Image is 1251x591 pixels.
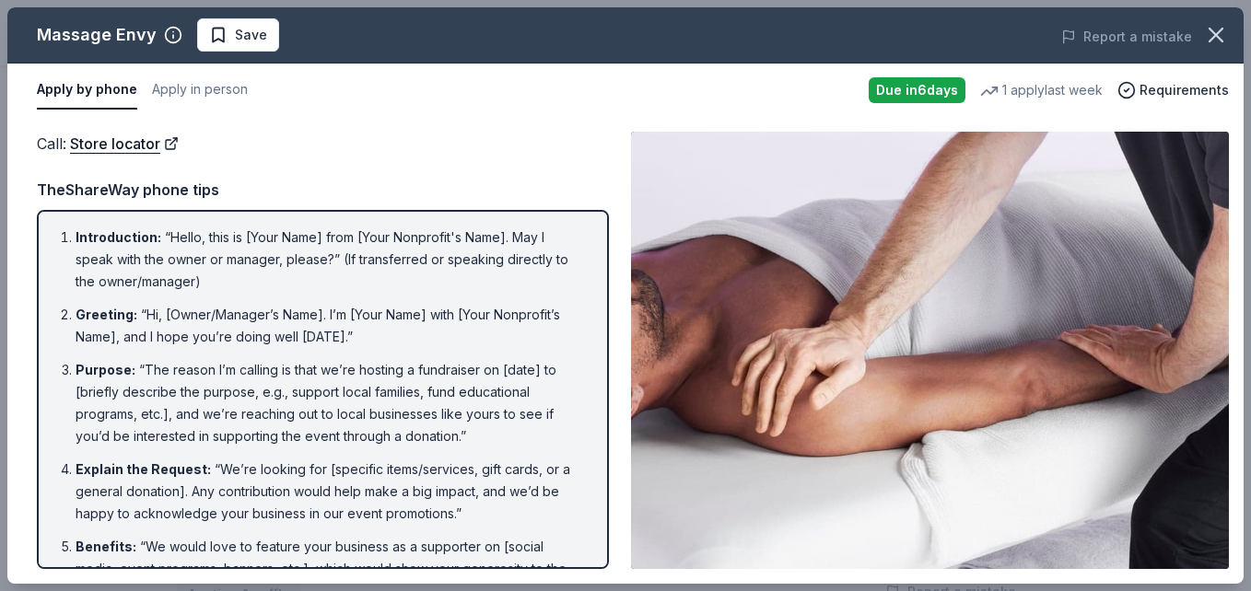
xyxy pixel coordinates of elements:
[235,24,267,46] span: Save
[37,71,137,110] button: Apply by phone
[1117,79,1229,101] button: Requirements
[76,229,161,245] span: Introduction :
[76,461,211,477] span: Explain the Request :
[980,79,1103,101] div: 1 apply last week
[76,539,136,554] span: Benefits :
[631,132,1229,569] img: Image for Massage Envy
[37,178,609,202] div: TheShareWay phone tips
[70,132,179,156] a: Store locator
[37,132,609,156] div: Call :
[1061,26,1192,48] button: Report a mistake
[76,307,137,322] span: Greeting :
[76,359,581,447] li: “The reason I’m calling is that we’re hosting a fundraiser on [date] to [briefly describe the pur...
[197,18,279,52] button: Save
[76,304,581,348] li: “Hi, [Owner/Manager’s Name]. I’m [Your Name] with [Your Nonprofit’s Name], and I hope you’re doin...
[76,362,135,377] span: Purpose :
[37,20,157,50] div: Massage Envy
[152,71,248,110] button: Apply in person
[869,77,965,103] div: Due in 6 days
[76,226,581,293] li: “Hello, this is [Your Name] from [Your Nonprofit's Name]. May I speak with the owner or manager, ...
[1140,79,1229,101] span: Requirements
[76,458,581,525] li: “We’re looking for [specific items/services, gift cards, or a general donation]. Any contribution...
